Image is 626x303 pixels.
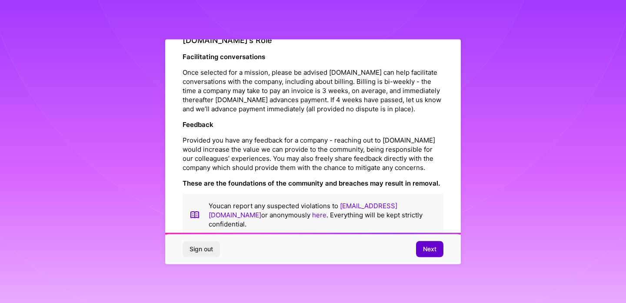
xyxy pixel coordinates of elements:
a: here [312,210,326,219]
a: [EMAIL_ADDRESS][DOMAIN_NAME] [209,201,397,219]
span: Sign out [190,245,213,253]
button: Sign out [183,241,220,257]
strong: Facilitating conversations [183,52,265,60]
p: Provided you have any feedback for a company - reaching out to [DOMAIN_NAME] would increase the v... [183,135,443,172]
h4: [DOMAIN_NAME]’s Role [183,36,443,45]
strong: These are the foundations of the community and breaches may result in removal. [183,179,440,187]
p: You can report any suspected violations to or anonymously . Everything will be kept strictly conf... [209,201,436,228]
button: Next [416,241,443,257]
strong: Feedback [183,120,213,128]
img: book icon [190,201,200,228]
p: Once selected for a mission, please be advised [DOMAIN_NAME] can help facilitate conversations wi... [183,67,443,113]
span: Next [423,245,436,253]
